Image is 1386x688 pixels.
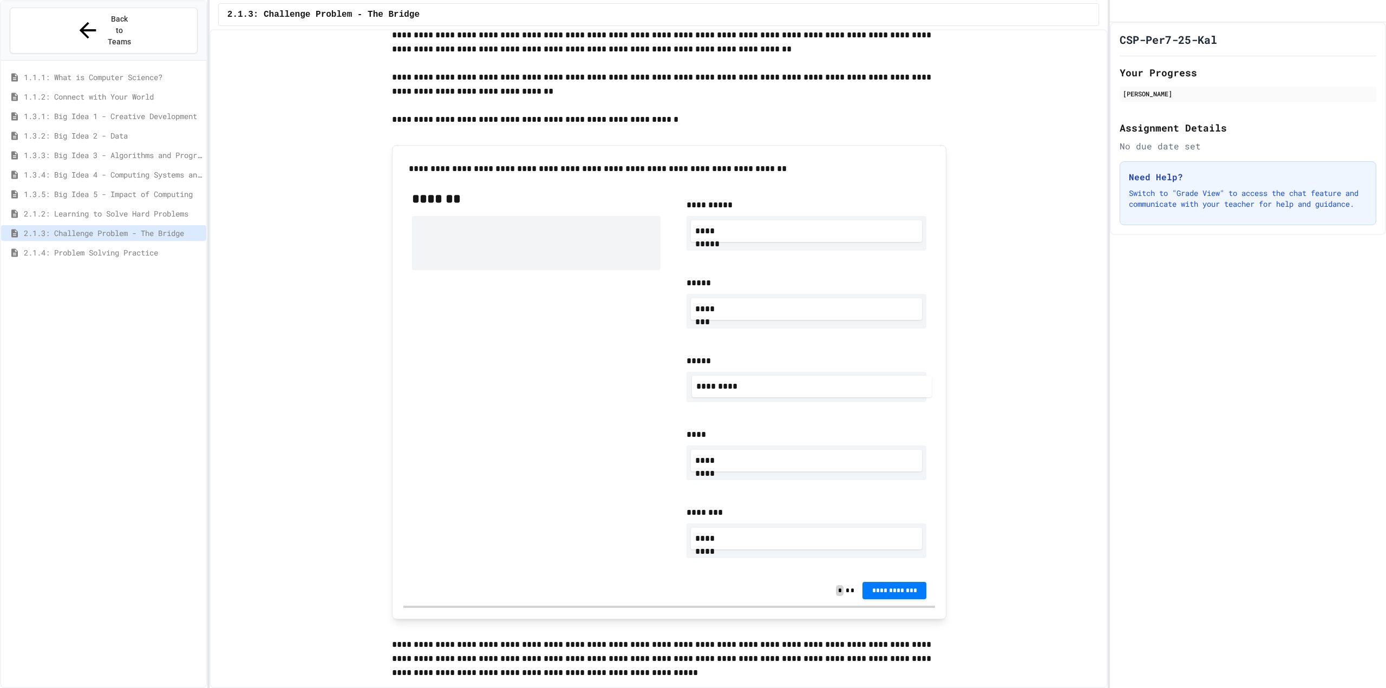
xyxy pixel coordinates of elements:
span: Back to Teams [107,14,132,48]
span: 1.3.3: Big Idea 3 - Algorithms and Programming [24,149,202,161]
h2: Assignment Details [1120,120,1376,135]
span: 1.1.2: Connect with Your World [24,91,202,102]
button: Back to Teams [10,8,198,54]
span: 1.1.1: What is Computer Science? [24,71,202,83]
span: 1.3.1: Big Idea 1 - Creative Development [24,110,202,122]
span: 1.3.5: Big Idea 5 - Impact of Computing [24,188,202,200]
span: 2.1.2: Learning to Solve Hard Problems [24,208,202,219]
span: 1.3.4: Big Idea 4 - Computing Systems and Networks [24,169,202,180]
h2: Your Progress [1120,65,1376,80]
span: 2.1.3: Challenge Problem - The Bridge [227,8,420,21]
span: 2.1.4: Problem Solving Practice [24,247,202,258]
div: [PERSON_NAME] [1123,89,1373,99]
h3: Need Help? [1129,171,1367,184]
h1: CSP-Per7-25-Kal [1120,32,1217,47]
span: 1.3.2: Big Idea 2 - Data [24,130,202,141]
span: 2.1.3: Challenge Problem - The Bridge [24,227,202,239]
div: No due date set [1120,140,1376,153]
p: Switch to "Grade View" to access the chat feature and communicate with your teacher for help and ... [1129,188,1367,209]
